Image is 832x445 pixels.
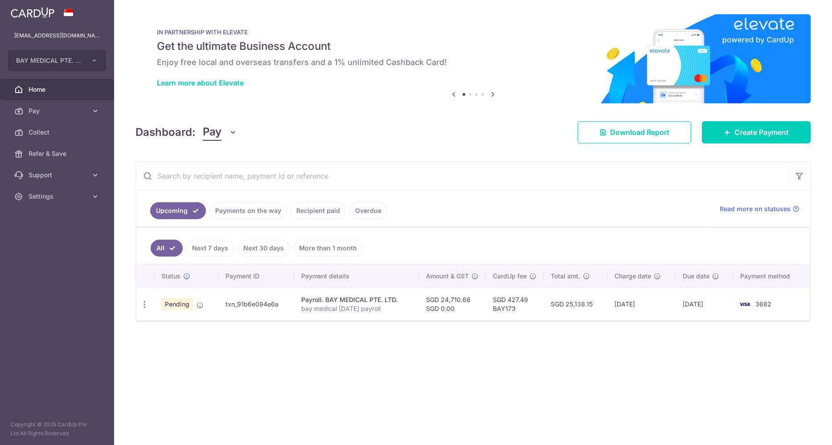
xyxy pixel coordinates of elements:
[186,240,234,257] a: Next 7 days
[426,272,469,281] span: Amount & GST
[203,124,221,141] span: Pay
[29,128,87,137] span: Collect
[683,272,709,281] span: Due date
[135,124,196,140] h4: Dashboard:
[755,300,771,308] span: 3682
[157,39,789,53] h5: Get the ultimate Business Account
[150,202,206,219] a: Upcoming
[11,7,54,18] img: CardUp
[16,56,82,65] span: BAY MEDICAL PTE. LTD.
[349,202,387,219] a: Overdue
[615,272,651,281] span: Charge date
[157,29,789,36] p: IN PARTNERSHIP WITH ELEVATE
[157,57,789,68] h6: Enjoy free local and overseas transfers and a 1% unlimited Cashback Card!
[291,202,346,219] a: Recipient paid
[607,288,676,320] td: [DATE]
[238,240,290,257] a: Next 30 days
[720,204,799,213] a: Read more on statuses
[203,124,237,141] button: Pay
[135,14,811,103] img: Renovation banner
[218,265,295,288] th: Payment ID
[29,171,87,180] span: Support
[301,295,412,304] div: Payroll. BAY MEDICAL PTE. LTD.
[29,106,87,115] span: Pay
[161,298,193,310] span: Pending
[702,121,811,143] a: Create Payment
[733,265,810,288] th: Payment method
[161,272,180,281] span: Status
[218,288,295,320] td: txn_91b6e094e6a
[29,192,87,201] span: Settings
[551,272,580,281] span: Total amt.
[294,265,419,288] th: Payment details
[29,85,87,94] span: Home
[29,149,87,158] span: Refer & Save
[493,272,527,281] span: CardUp fee
[151,240,183,257] a: All
[736,299,754,310] img: Bank Card
[301,304,412,313] p: bay medical [DATE] payroll
[419,288,486,320] td: SGD 24,710.66 SGD 0.00
[610,127,669,138] span: Download Report
[136,162,789,190] input: Search by recipient name, payment id or reference
[157,78,244,87] a: Learn more about Elevate
[14,31,100,40] p: [EMAIL_ADDRESS][DOMAIN_NAME]
[8,50,106,71] button: BAY MEDICAL PTE. LTD.
[676,288,733,320] td: [DATE]
[720,204,791,213] span: Read more on statuses
[734,127,789,138] span: Create Payment
[544,288,607,320] td: SGD 25,138.15
[486,288,544,320] td: SGD 427.49 BAY173
[578,121,691,143] a: Download Report
[209,202,287,219] a: Payments on the way
[293,240,363,257] a: More than 1 month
